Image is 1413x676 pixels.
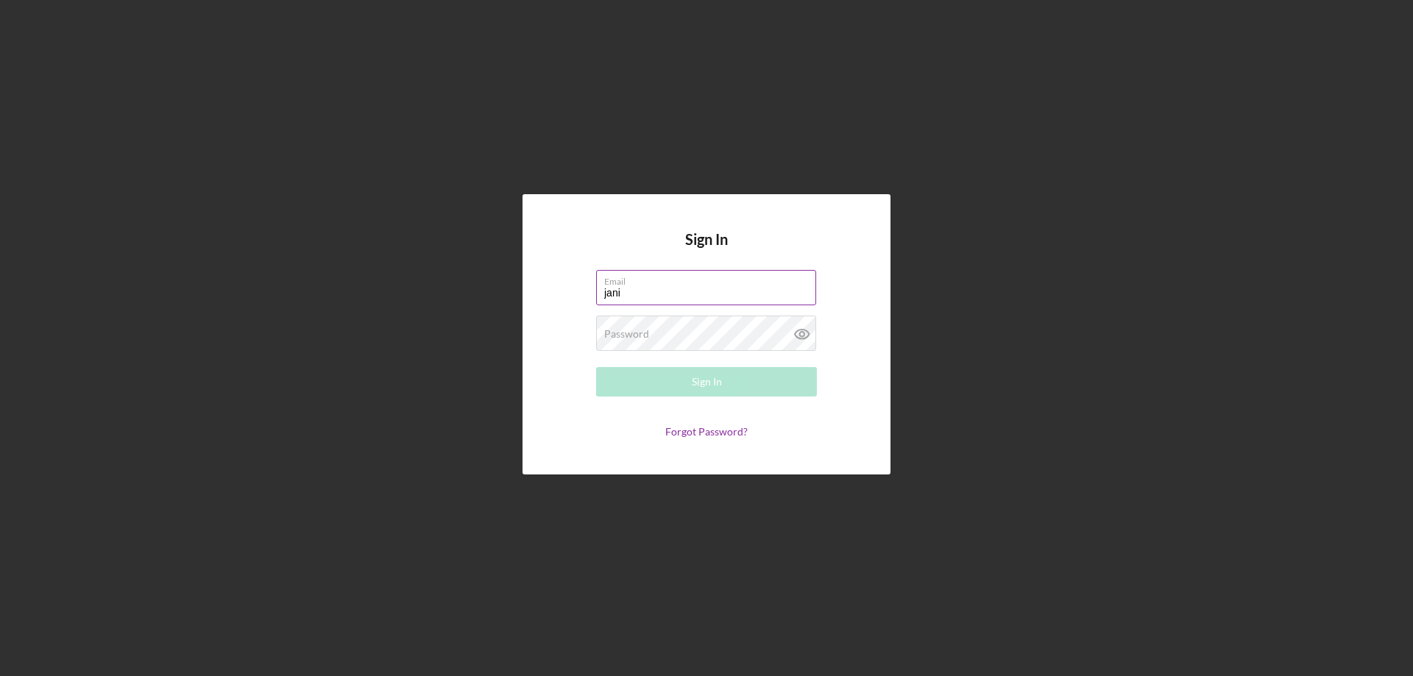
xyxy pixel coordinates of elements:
h4: Sign In [685,231,728,270]
a: Forgot Password? [665,425,748,438]
div: Sign In [692,367,722,396]
label: Password [604,328,649,340]
label: Email [604,271,816,287]
button: Sign In [596,367,817,396]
